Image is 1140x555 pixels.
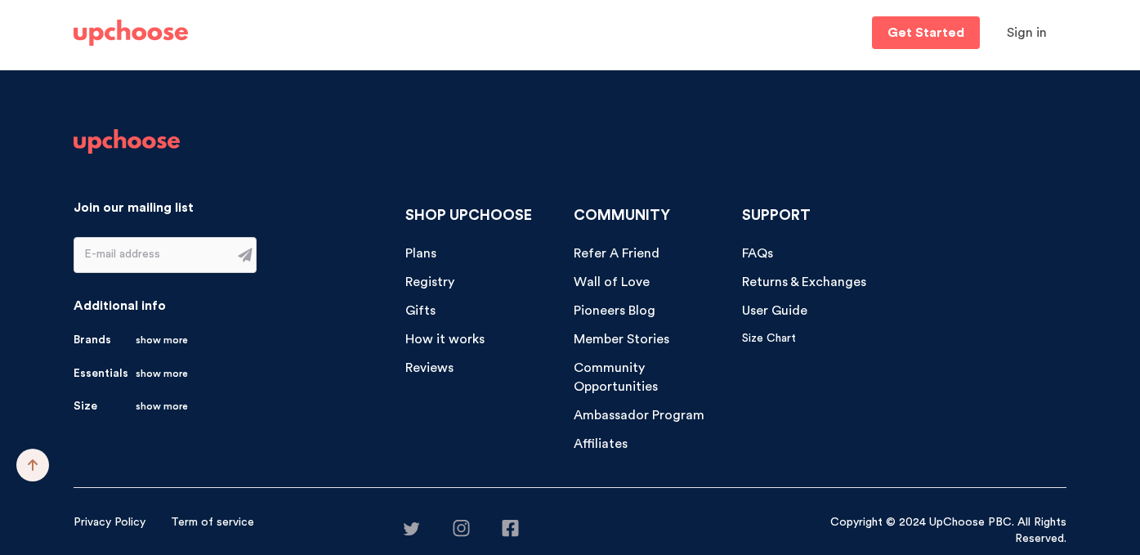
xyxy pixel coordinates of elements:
a: Term of service [171,514,254,530]
span: show more [136,332,188,348]
a: Size Chart [742,330,796,347]
span: SUPPORT [742,208,811,222]
a: How it works [405,330,485,349]
img: UpChoose [74,20,188,46]
a: Plans [405,244,436,263]
img: UpChoose [74,129,180,154]
a: Get Started [872,16,980,49]
span: Size Chart [742,333,796,344]
a: Community Opportunities [574,359,730,396]
span: Sign in [1007,26,1047,39]
a: Brands [74,332,188,348]
span: Plans [405,247,436,260]
a: Registry [405,273,454,292]
span: Member Stories [574,333,669,346]
span: Copyright © 2024 UpChoose PBC. All Rights Reserved. [830,517,1066,544]
a: UpChoose [74,16,188,50]
span: show more [136,398,188,414]
span: COMMUNITY [574,208,670,222]
span: Returns & Exchanges [742,275,866,289]
span: Refer A Friend [574,247,659,260]
input: E-mail address [74,238,228,272]
span: Join our mailing list [74,201,194,214]
span: Wall of Love [574,275,650,289]
span: Ambassador Program [574,409,704,422]
span: Gifts [405,304,436,317]
button: Sign in [986,16,1067,49]
p: Get Started [887,26,964,39]
a: Gifts [405,302,436,320]
a: Ambassador Program [574,406,704,425]
span: Pioneers Blog [574,304,655,317]
span: show more [136,365,188,382]
span: User Guide [742,304,807,317]
span: Affiliates [574,437,628,450]
span: Registry [405,275,454,289]
span: SHOP UPCHOOSE [405,208,532,222]
a: Privacy Policy [74,514,145,530]
a: FAQs [742,244,773,263]
span: Term of service [171,517,254,528]
a: Refer A Friend [574,244,659,263]
a: Affiliates [574,435,628,454]
a: Pioneers Blog [574,302,655,320]
span: Reviews [405,361,454,374]
a: Reviews [405,359,454,378]
span: Community Opportunities [574,361,658,393]
a: Wall of Love [574,273,650,292]
a: Member Stories [574,330,669,349]
span: How it works [405,333,485,346]
a: User Guide [742,302,807,320]
a: Returns & Exchanges [742,273,866,292]
span: FAQs [742,247,773,260]
a: UpChoose [74,129,180,162]
a: Essentials [74,365,188,382]
a: Size [74,398,188,414]
span: Privacy Policy [74,517,145,528]
span: Additional info [74,299,166,312]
